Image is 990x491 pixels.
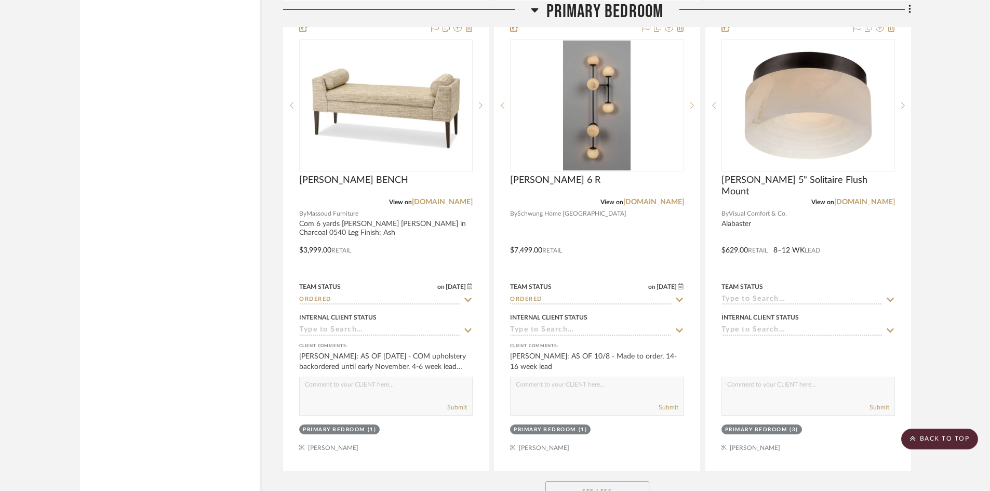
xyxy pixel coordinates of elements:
[623,198,684,206] a: [DOMAIN_NAME]
[300,40,472,171] div: 0
[721,209,729,219] span: By
[811,199,834,205] span: View on
[303,426,365,434] div: Primary Bedroom
[510,209,517,219] span: By
[510,295,671,305] input: Type to Search…
[659,403,678,412] button: Submit
[510,326,671,336] input: Type to Search…
[300,49,472,162] img: MILLIE LONG BENCH
[510,313,587,322] div: Internal Client Status
[437,284,445,290] span: on
[655,283,678,290] span: [DATE]
[412,198,473,206] a: [DOMAIN_NAME]
[299,351,473,372] div: [PERSON_NAME]: AS OF [DATE] - COM upholstery backordered until early November. 4-6 week lead time...
[368,426,377,434] div: (1)
[648,284,655,290] span: on
[721,282,763,291] div: Team Status
[790,426,798,434] div: (3)
[729,209,787,219] span: Visual Comfort & Co.
[514,426,576,434] div: Primary Bedroom
[510,351,684,372] div: [PERSON_NAME]: AS OF 10/8 - Made to order, 14-16 week lead
[389,199,412,205] span: View on
[869,403,889,412] button: Submit
[299,295,460,305] input: Type to Search…
[563,41,631,170] img: Armstrong 6 R
[306,209,358,219] span: Massoud Furniture
[517,209,626,219] span: Schwung Home [GEOGRAPHIC_DATA]
[579,426,587,434] div: (1)
[299,209,306,219] span: By
[510,282,552,291] div: Team Status
[721,326,882,336] input: Type to Search…
[721,295,882,305] input: Type to Search…
[600,199,623,205] span: View on
[447,403,467,412] button: Submit
[725,426,787,434] div: Primary Bedroom
[299,282,341,291] div: Team Status
[299,326,460,336] input: Type to Search…
[299,175,408,186] span: [PERSON_NAME] BENCH
[445,283,467,290] span: [DATE]
[834,198,895,206] a: [DOMAIN_NAME]
[510,175,600,186] span: [PERSON_NAME] 6 R
[743,41,873,170] img: Otto 5" Solitaire Flush Mount
[299,313,377,322] div: Internal Client Status
[721,313,799,322] div: Internal Client Status
[901,429,978,449] scroll-to-top-button: BACK TO TOP
[721,175,895,197] span: [PERSON_NAME] 5" Solitaire Flush Mount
